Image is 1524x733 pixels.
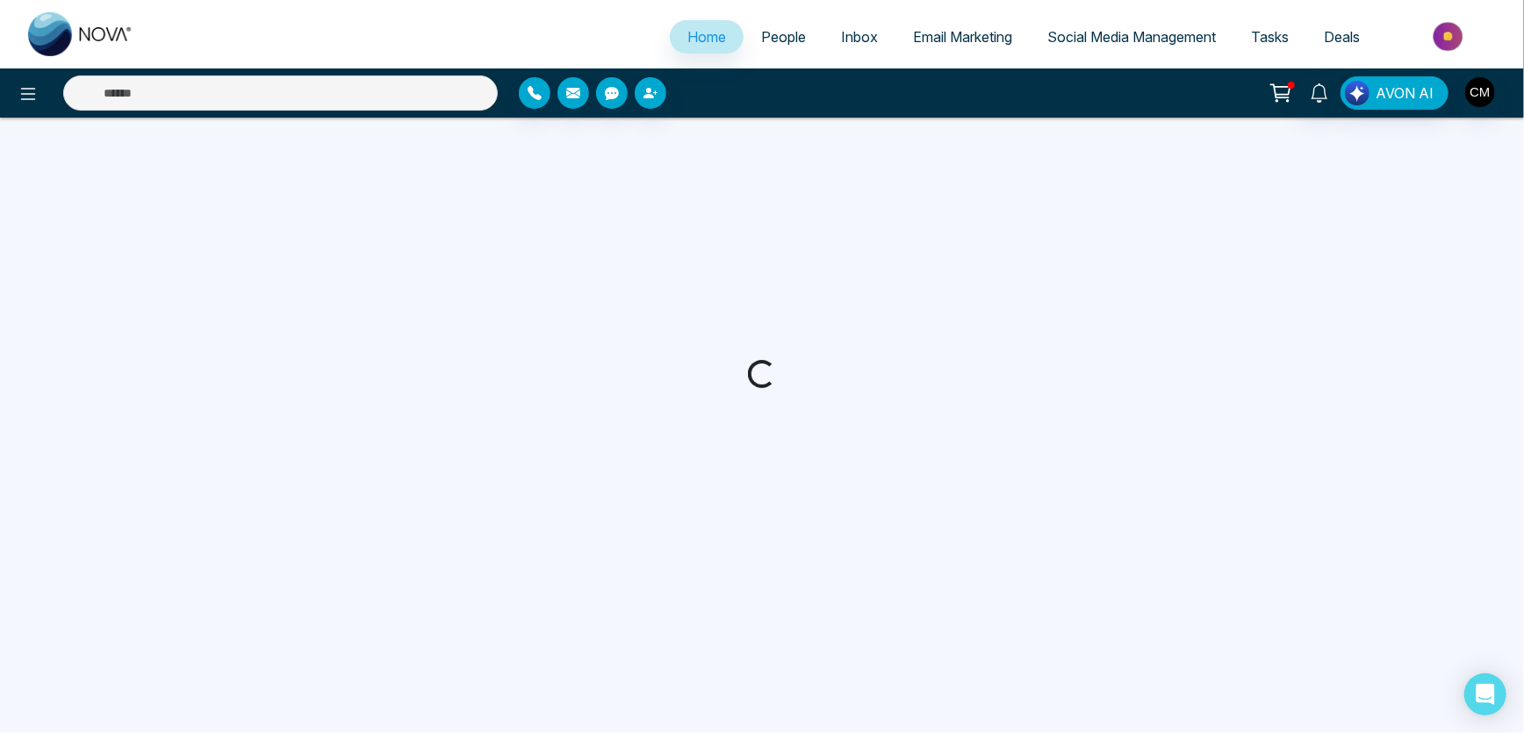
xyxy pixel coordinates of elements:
[895,20,1030,54] a: Email Marketing
[1464,673,1506,715] div: Open Intercom Messenger
[1047,28,1216,46] span: Social Media Management
[841,28,878,46] span: Inbox
[1386,17,1513,56] img: Market-place.gif
[913,28,1012,46] span: Email Marketing
[744,20,823,54] a: People
[1376,83,1434,104] span: AVON AI
[761,28,806,46] span: People
[1465,77,1495,107] img: User Avatar
[1345,81,1369,105] img: Lead Flow
[1233,20,1306,54] a: Tasks
[1306,20,1377,54] a: Deals
[1030,20,1233,54] a: Social Media Management
[823,20,895,54] a: Inbox
[28,12,133,56] img: Nova CRM Logo
[1341,76,1449,110] button: AVON AI
[670,20,744,54] a: Home
[1324,28,1360,46] span: Deals
[1251,28,1289,46] span: Tasks
[687,28,726,46] span: Home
